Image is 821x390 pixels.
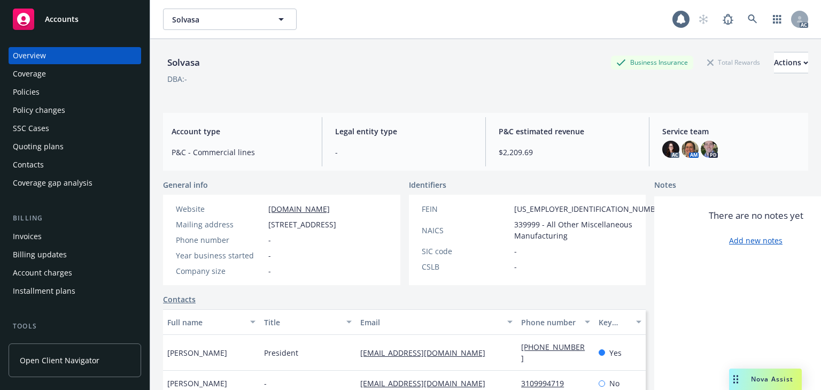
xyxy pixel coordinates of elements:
[717,9,739,30] a: Report a Bug
[335,126,473,137] span: Legal entity type
[751,374,793,384] span: Nova Assist
[176,234,264,246] div: Phone number
[356,309,517,335] button: Email
[335,147,473,158] span: -
[662,126,800,137] span: Service team
[45,15,79,24] span: Accounts
[499,147,636,158] span: $2,209.69
[260,309,357,335] button: Title
[176,250,264,261] div: Year business started
[176,265,264,277] div: Company size
[514,261,517,272] span: -
[360,378,494,388] a: [EMAIL_ADDRESS][DOMAIN_NAME]
[611,56,693,69] div: Business Insurance
[662,141,679,158] img: photo
[514,246,517,257] span: -
[609,378,619,389] span: No
[9,102,141,119] a: Policy changes
[360,348,494,358] a: [EMAIL_ADDRESS][DOMAIN_NAME]
[172,147,309,158] span: P&C - Commercial lines
[9,321,141,332] div: Tools
[13,264,72,281] div: Account charges
[13,83,40,101] div: Policies
[167,347,227,358] span: [PERSON_NAME]
[9,65,141,82] a: Coverage
[521,317,578,328] div: Phone number
[360,317,501,328] div: Email
[9,228,141,245] a: Invoices
[742,9,763,30] a: Search
[9,83,141,101] a: Policies
[766,9,788,30] a: Switch app
[521,342,585,363] a: [PHONE_NUMBER]
[9,264,141,281] a: Account charges
[264,347,298,358] span: President
[701,141,718,158] img: photo
[514,219,667,241] span: 339999 - All Other Miscellaneous Manufacturing
[13,47,46,64] div: Overview
[163,56,204,70] div: Solvasa
[521,378,572,388] a: 3109994719
[163,9,297,30] button: Solvasa
[693,9,714,30] a: Start snowing
[167,317,244,328] div: Full name
[264,378,267,389] span: -
[681,141,699,158] img: photo
[517,309,594,335] button: Phone number
[422,225,510,236] div: NAICS
[13,228,42,245] div: Invoices
[609,347,622,358] span: Yes
[167,73,187,85] div: DBA: -
[13,156,44,173] div: Contacts
[599,317,630,328] div: Key contact
[268,219,336,230] span: [STREET_ADDRESS]
[13,246,67,263] div: Billing updates
[13,120,49,137] div: SSC Cases
[20,355,99,366] span: Open Client Navigator
[499,126,636,137] span: P&C estimated revenue
[9,246,141,263] a: Billing updates
[9,282,141,300] a: Installment plans
[729,235,783,246] a: Add new notes
[9,47,141,64] a: Overview
[268,250,271,261] span: -
[9,4,141,34] a: Accounts
[13,138,64,155] div: Quoting plans
[9,120,141,137] a: SSC Cases
[268,234,271,246] span: -
[163,179,208,190] span: General info
[13,102,65,119] div: Policy changes
[709,209,803,222] span: There are no notes yet
[176,219,264,230] div: Mailing address
[729,369,742,390] div: Drag to move
[422,246,510,257] div: SIC code
[594,309,646,335] button: Key contact
[422,261,510,272] div: CSLB
[9,156,141,173] a: Contacts
[774,52,808,73] button: Actions
[9,213,141,224] div: Billing
[264,317,340,328] div: Title
[9,174,141,192] a: Coverage gap analysis
[13,65,46,82] div: Coverage
[702,56,765,69] div: Total Rewards
[654,179,676,192] span: Notes
[409,179,446,190] span: Identifiers
[514,203,667,215] span: [US_EMPLOYER_IDENTIFICATION_NUMBER]
[268,265,271,277] span: -
[163,294,196,305] a: Contacts
[13,282,75,300] div: Installment plans
[9,138,141,155] a: Quoting plans
[172,14,265,25] span: Solvasa
[13,174,92,192] div: Coverage gap analysis
[268,204,330,214] a: [DOMAIN_NAME]
[172,126,309,137] span: Account type
[176,203,264,215] div: Website
[163,309,260,335] button: Full name
[422,203,510,215] div: FEIN
[167,378,227,389] span: [PERSON_NAME]
[729,369,802,390] button: Nova Assist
